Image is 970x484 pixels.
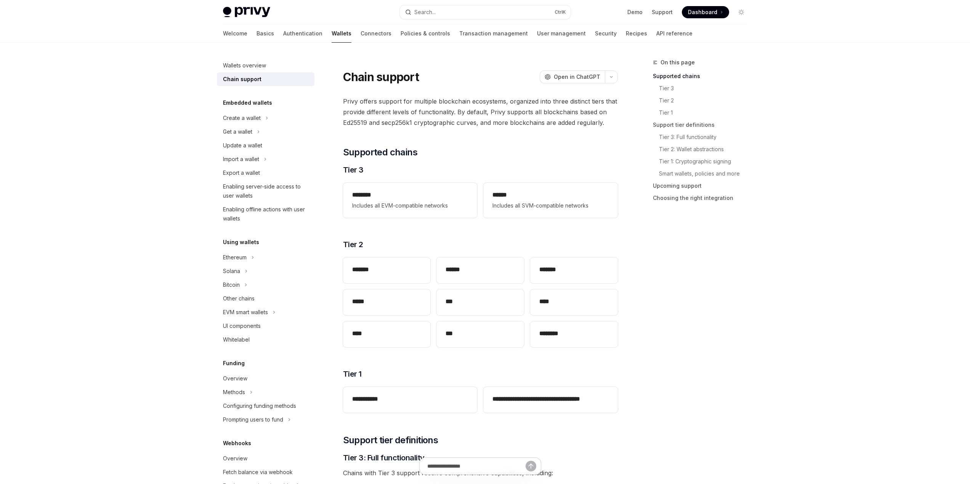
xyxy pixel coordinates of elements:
[492,201,608,210] span: Includes all SVM-compatible networks
[540,70,605,83] button: Open in ChatGPT
[653,119,754,131] a: Support tier definitions
[653,192,754,204] a: Choosing the right integration
[483,183,617,218] a: **** *Includes all SVM-compatible networks
[343,146,417,158] span: Supported chains
[223,182,310,200] div: Enabling server-side access to user wallets
[217,180,314,203] a: Enabling server-side access to user wallets
[659,107,754,119] a: Tier 1
[223,141,262,150] div: Update a wallet
[343,183,477,218] a: **** ***Includes all EVM-compatible networks
[223,238,259,247] h5: Using wallets
[223,359,245,368] h5: Funding
[661,58,695,67] span: On this page
[217,72,314,86] a: Chain support
[223,374,247,383] div: Overview
[217,372,314,385] a: Overview
[343,239,363,250] span: Tier 2
[361,24,391,43] a: Connectors
[400,5,571,19] button: Search...CtrlK
[223,253,247,262] div: Ethereum
[217,292,314,305] a: Other chains
[659,131,754,143] a: Tier 3: Full functionality
[343,369,362,379] span: Tier 1
[223,168,260,177] div: Export a wallet
[223,468,293,477] div: Fetch balance via webhook
[653,70,754,82] a: Supported chains
[653,180,754,192] a: Upcoming support
[217,166,314,180] a: Export a wallet
[537,24,586,43] a: User management
[352,201,468,210] span: Includes all EVM-compatible networks
[223,267,240,276] div: Solana
[332,24,351,43] a: Wallets
[554,73,600,81] span: Open in ChatGPT
[217,452,314,465] a: Overview
[659,143,754,155] a: Tier 2: Wallet abstractions
[735,6,747,18] button: Toggle dark mode
[343,452,425,463] span: Tier 3: Full functionality
[257,24,274,43] a: Basics
[223,7,270,18] img: light logo
[223,61,266,70] div: Wallets overview
[401,24,450,43] a: Policies & controls
[595,24,617,43] a: Security
[627,8,643,16] a: Demo
[217,333,314,347] a: Whitelabel
[343,96,618,128] span: Privy offers support for multiple blockchain ecosystems, organized into three distinct tiers that...
[682,6,729,18] a: Dashboard
[223,439,251,448] h5: Webhooks
[526,461,536,471] button: Send message
[223,280,240,289] div: Bitcoin
[217,59,314,72] a: Wallets overview
[343,165,364,175] span: Tier 3
[659,94,754,107] a: Tier 2
[223,75,261,84] div: Chain support
[659,155,754,168] a: Tier 1: Cryptographic signing
[217,399,314,413] a: Configuring funding methods
[217,139,314,152] a: Update a wallet
[223,415,283,424] div: Prompting users to fund
[223,388,245,397] div: Methods
[217,465,314,479] a: Fetch balance via webhook
[223,454,247,463] div: Overview
[652,8,673,16] a: Support
[688,8,717,16] span: Dashboard
[626,24,647,43] a: Recipes
[414,8,436,17] div: Search...
[343,434,438,446] span: Support tier definitions
[555,9,566,15] span: Ctrl K
[223,127,252,136] div: Get a wallet
[223,294,255,303] div: Other chains
[223,113,261,123] div: Create a wallet
[223,205,310,223] div: Enabling offline actions with user wallets
[223,321,261,331] div: UI components
[659,168,754,180] a: Smart wallets, policies and more
[223,308,268,317] div: EVM smart wallets
[659,82,754,94] a: Tier 3
[223,335,250,344] div: Whitelabel
[223,155,259,164] div: Import a wallet
[656,24,693,43] a: API reference
[343,70,419,84] h1: Chain support
[223,401,296,411] div: Configuring funding methods
[223,98,272,107] h5: Embedded wallets
[217,319,314,333] a: UI components
[223,24,247,43] a: Welcome
[217,203,314,225] a: Enabling offline actions with user wallets
[459,24,528,43] a: Transaction management
[283,24,322,43] a: Authentication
